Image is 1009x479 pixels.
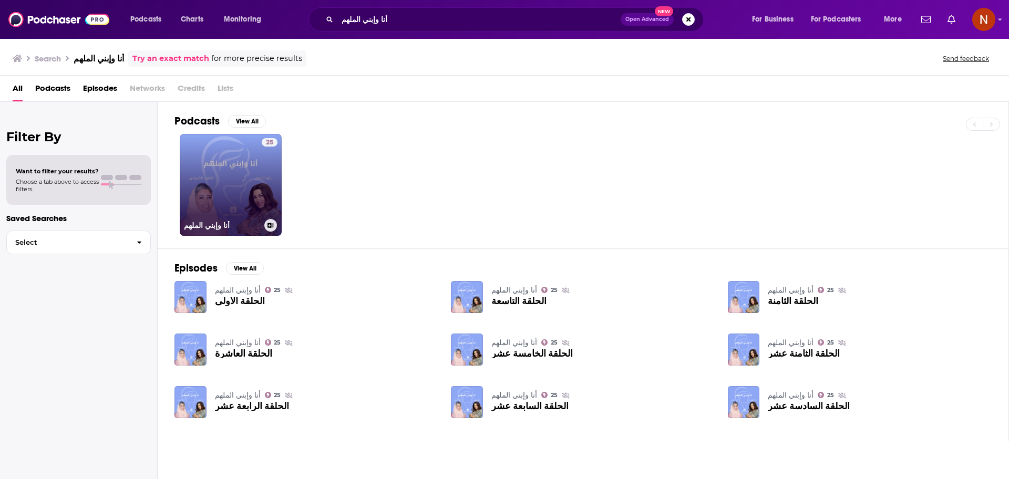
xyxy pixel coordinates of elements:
h3: Search [35,54,61,64]
span: 25 [266,138,273,148]
button: Select [6,231,151,254]
a: الحلقة الرابعة عشر [215,402,289,411]
a: الحلقة السابعة عشر [491,402,569,411]
img: الحلقة السادسة عشر [728,386,760,418]
a: 25 [265,392,281,398]
a: أنا وإبني الملهم [491,338,537,347]
a: 25 [262,138,277,147]
span: Charts [181,12,203,27]
a: الحلقة الخامسة عشر [491,349,573,358]
a: 25 [265,287,281,293]
button: Send feedback [940,54,992,63]
img: Podchaser - Follow, Share and Rate Podcasts [8,9,109,29]
a: 25 [818,287,834,293]
a: الحلقة العاشرة [215,349,272,358]
a: EpisodesView All [174,262,264,275]
button: open menu [804,11,877,28]
span: For Business [752,12,794,27]
a: 25 [541,339,558,346]
a: أنا وإبني الملهم [215,338,261,347]
a: Show notifications dropdown [943,11,960,28]
a: الحلقة التاسعة [491,297,547,306]
input: Search podcasts, credits, & more... [337,11,621,28]
a: أنا وإبني الملهم [768,286,814,295]
a: 25 [541,392,558,398]
a: الحلقة الثامنة [728,281,760,313]
span: 25 [274,288,281,293]
a: الحلقة السادسة عشر [768,402,850,411]
a: الحلقة الثامنة عشر [728,334,760,366]
span: Credits [178,80,205,101]
a: أنا وإبني الملهم [491,391,537,400]
a: All [13,80,23,101]
a: Podcasts [35,80,70,101]
span: الحلقة الثامنة [768,297,818,306]
a: أنا وإبني الملهم [491,286,537,295]
p: Saved Searches [6,213,151,223]
a: Episodes [83,80,117,101]
h2: Episodes [174,262,218,275]
img: الحلقة العاشرة [174,334,207,366]
a: الحلقة الرابعة عشر [174,386,207,418]
span: For Podcasters [811,12,861,27]
a: 25أنا وإبني الملهم [180,134,282,236]
span: 25 [827,340,834,345]
span: الحلقة الأولى [215,297,265,306]
img: الحلقة الأولى [174,281,207,313]
button: View All [226,262,264,275]
span: More [884,12,902,27]
span: 25 [274,340,281,345]
h2: Filter By [6,129,151,144]
button: open menu [217,11,275,28]
span: Logged in as AdelNBM [972,8,995,31]
button: View All [228,115,266,128]
button: open menu [123,11,175,28]
a: 25 [541,287,558,293]
a: أنا وإبني الملهم [215,391,261,400]
span: Want to filter your results? [16,168,99,175]
a: Try an exact match [132,53,209,65]
h3: أنا وإبني الملهم [184,221,260,230]
a: 25 [818,392,834,398]
img: الحلقة السابعة عشر [451,386,483,418]
div: Search podcasts, credits, & more... [318,7,714,32]
h3: أنا وإبني الملهم [74,54,124,64]
a: أنا وإبني الملهم [215,286,261,295]
span: New [655,6,674,16]
span: 25 [827,393,834,398]
span: Choose a tab above to access filters. [16,178,99,193]
button: open menu [877,11,915,28]
a: الحلقة الثامنة عشر [768,349,840,358]
span: Podcasts [130,12,161,27]
span: 25 [274,393,281,398]
a: أنا وإبني الملهم [768,391,814,400]
img: الحلقة الخامسة عشر [451,334,483,366]
img: الحلقة التاسعة [451,281,483,313]
a: 25 [265,339,281,346]
h2: Podcasts [174,114,220,128]
span: 25 [551,340,558,345]
a: أنا وإبني الملهم [768,338,814,347]
button: open menu [745,11,807,28]
span: Networks [130,80,165,101]
a: PodcastsView All [174,114,266,128]
span: 25 [551,393,558,398]
img: User Profile [972,8,995,31]
a: 25 [818,339,834,346]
